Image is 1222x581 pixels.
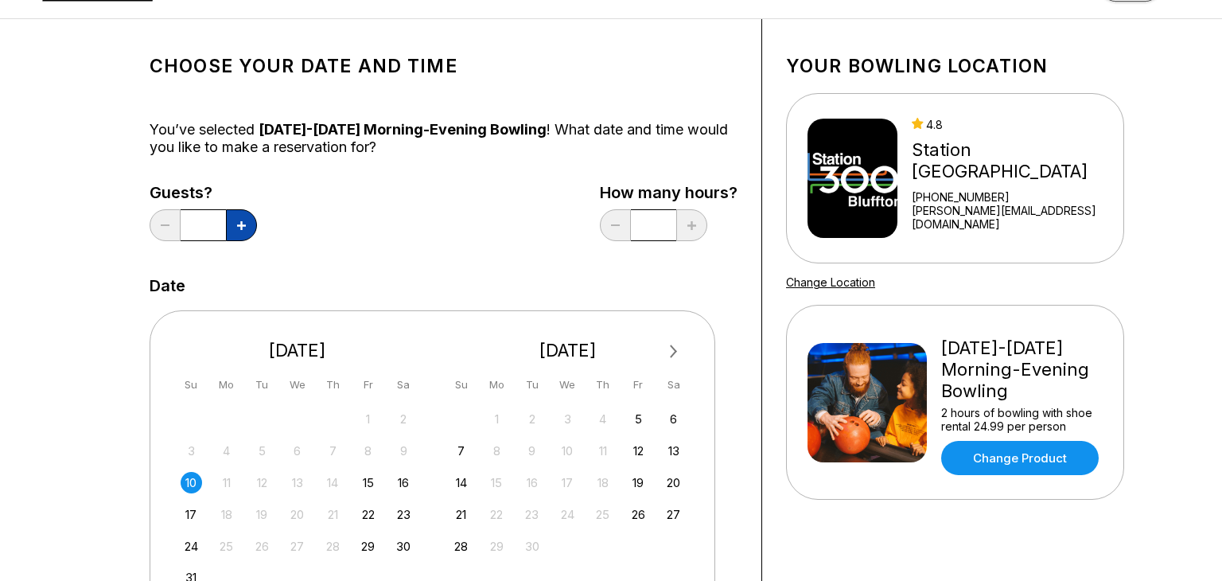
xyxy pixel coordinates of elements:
[357,504,379,525] div: Choose Friday, August 22nd, 2025
[251,536,273,557] div: Not available Tuesday, August 26th, 2025
[259,121,547,138] span: [DATE]-[DATE] Morning-Evening Bowling
[357,472,379,493] div: Choose Friday, August 15th, 2025
[181,472,202,493] div: Choose Sunday, August 10th, 2025
[912,139,1117,182] div: Station [GEOGRAPHIC_DATA]
[521,536,543,557] div: Not available Tuesday, September 30th, 2025
[912,118,1117,131] div: 4.8
[357,536,379,557] div: Choose Friday, August 29th, 2025
[663,472,684,493] div: Choose Saturday, September 20th, 2025
[181,504,202,525] div: Choose Sunday, August 17th, 2025
[592,374,613,396] div: Th
[357,440,379,462] div: Not available Friday, August 8th, 2025
[393,472,414,493] div: Choose Saturday, August 16th, 2025
[174,340,421,361] div: [DATE]
[486,374,508,396] div: Mo
[486,472,508,493] div: Not available Monday, September 15th, 2025
[216,472,237,493] div: Not available Monday, August 11th, 2025
[941,406,1103,433] div: 2 hours of bowling with shoe rental 24.99 per person
[486,408,508,430] div: Not available Monday, September 1st, 2025
[445,340,691,361] div: [DATE]
[286,374,308,396] div: We
[450,440,472,462] div: Choose Sunday, September 7th, 2025
[521,440,543,462] div: Not available Tuesday, September 9th, 2025
[592,472,613,493] div: Not available Thursday, September 18th, 2025
[628,504,649,525] div: Choose Friday, September 26th, 2025
[216,374,237,396] div: Mo
[150,184,257,201] label: Guests?
[181,536,202,557] div: Choose Sunday, August 24th, 2025
[663,440,684,462] div: Choose Saturday, September 13th, 2025
[251,504,273,525] div: Not available Tuesday, August 19th, 2025
[216,536,237,557] div: Not available Monday, August 25th, 2025
[808,119,897,238] img: Station 300 Bluffton
[286,504,308,525] div: Not available Wednesday, August 20th, 2025
[322,440,344,462] div: Not available Thursday, August 7th, 2025
[557,408,578,430] div: Not available Wednesday, September 3rd, 2025
[357,408,379,430] div: Not available Friday, August 1st, 2025
[286,536,308,557] div: Not available Wednesday, August 27th, 2025
[286,440,308,462] div: Not available Wednesday, August 6th, 2025
[521,408,543,430] div: Not available Tuesday, September 2nd, 2025
[216,440,237,462] div: Not available Monday, August 4th, 2025
[251,472,273,493] div: Not available Tuesday, August 12th, 2025
[628,440,649,462] div: Choose Friday, September 12th, 2025
[450,472,472,493] div: Choose Sunday, September 14th, 2025
[322,504,344,525] div: Not available Thursday, August 21st, 2025
[808,343,927,462] img: Friday-Sunday Morning-Evening Bowling
[592,504,613,525] div: Not available Thursday, September 25th, 2025
[663,374,684,396] div: Sa
[181,440,202,462] div: Not available Sunday, August 3rd, 2025
[941,441,1099,475] a: Change Product
[628,408,649,430] div: Choose Friday, September 5th, 2025
[628,374,649,396] div: Fr
[592,408,613,430] div: Not available Thursday, September 4th, 2025
[450,536,472,557] div: Choose Sunday, September 28th, 2025
[449,407,687,557] div: month 2025-09
[150,277,185,294] label: Date
[322,472,344,493] div: Not available Thursday, August 14th, 2025
[912,204,1117,231] a: [PERSON_NAME][EMAIL_ADDRESS][DOMAIN_NAME]
[216,504,237,525] div: Not available Monday, August 18th, 2025
[521,374,543,396] div: Tu
[322,374,344,396] div: Th
[521,472,543,493] div: Not available Tuesday, September 16th, 2025
[251,440,273,462] div: Not available Tuesday, August 5th, 2025
[786,275,875,289] a: Change Location
[486,536,508,557] div: Not available Monday, September 29th, 2025
[450,374,472,396] div: Su
[150,121,737,156] div: You’ve selected ! What date and time would you like to make a reservation for?
[786,55,1124,77] h1: Your bowling location
[557,374,578,396] div: We
[486,504,508,525] div: Not available Monday, September 22nd, 2025
[557,472,578,493] div: Not available Wednesday, September 17th, 2025
[393,536,414,557] div: Choose Saturday, August 30th, 2025
[181,374,202,396] div: Su
[150,55,737,77] h1: Choose your Date and time
[357,374,379,396] div: Fr
[557,440,578,462] div: Not available Wednesday, September 10th, 2025
[941,337,1103,402] div: [DATE]-[DATE] Morning-Evening Bowling
[450,504,472,525] div: Choose Sunday, September 21st, 2025
[251,374,273,396] div: Tu
[486,440,508,462] div: Not available Monday, September 8th, 2025
[322,536,344,557] div: Not available Thursday, August 28th, 2025
[521,504,543,525] div: Not available Tuesday, September 23rd, 2025
[663,408,684,430] div: Choose Saturday, September 6th, 2025
[393,374,414,396] div: Sa
[393,408,414,430] div: Not available Saturday, August 2nd, 2025
[557,504,578,525] div: Not available Wednesday, September 24th, 2025
[393,504,414,525] div: Choose Saturday, August 23rd, 2025
[393,440,414,462] div: Not available Saturday, August 9th, 2025
[663,504,684,525] div: Choose Saturday, September 27th, 2025
[600,184,737,201] label: How many hours?
[592,440,613,462] div: Not available Thursday, September 11th, 2025
[628,472,649,493] div: Choose Friday, September 19th, 2025
[912,190,1117,204] div: [PHONE_NUMBER]
[661,339,687,365] button: Next Month
[286,472,308,493] div: Not available Wednesday, August 13th, 2025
